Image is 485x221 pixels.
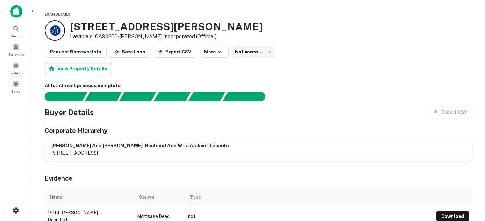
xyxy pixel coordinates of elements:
[453,170,485,201] iframe: Chat Widget
[231,46,274,58] div: Not contacted
[134,188,185,206] th: Source
[85,92,122,101] div: Your request is received and processing...
[223,92,273,101] div: AI fulfillment process complete.
[45,174,72,183] h5: Evidence
[2,59,30,77] a: Contacts
[11,33,21,38] span: Search
[153,92,191,101] div: Principals found, AI now looking for contact information...
[188,92,225,101] div: Principals found, still searching for contact information. This may take time...
[109,46,150,58] button: Save Loan
[50,193,62,201] div: Name
[185,188,433,206] th: Type
[37,92,85,101] div: Sending borrower request to AI...
[119,92,156,101] div: Documents found, AI parsing details...
[45,63,112,74] button: View Property Details
[70,21,262,33] h3: [STREET_ADDRESS][PERSON_NAME]
[139,193,155,201] div: Source
[45,12,70,16] span: Loan Details
[45,82,472,89] h6: AI fulfillment process complete.
[153,46,196,58] button: Export CSV
[10,70,22,75] span: Contacts
[70,33,262,40] p: Lawndale, CA90260 •
[11,89,21,94] span: Saved
[2,41,30,58] a: Borrowers
[2,23,30,40] a: Search
[51,149,229,157] p: [STREET_ADDRESS]
[45,126,107,135] h5: Corporate Hierarchy
[45,107,94,118] h4: Buyer Details
[45,188,134,206] th: Name
[10,5,22,18] img: capitalize-icon.png
[2,78,30,95] a: Saved
[8,52,24,57] span: Borrowers
[199,46,229,58] button: More
[45,46,107,58] button: Request Borrower Info
[51,142,229,149] h6: [PERSON_NAME] and [PERSON_NAME], husband and wife as joint tenants
[190,193,201,201] div: Type
[119,33,217,39] a: [PERSON_NAME] Incorporated (official)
